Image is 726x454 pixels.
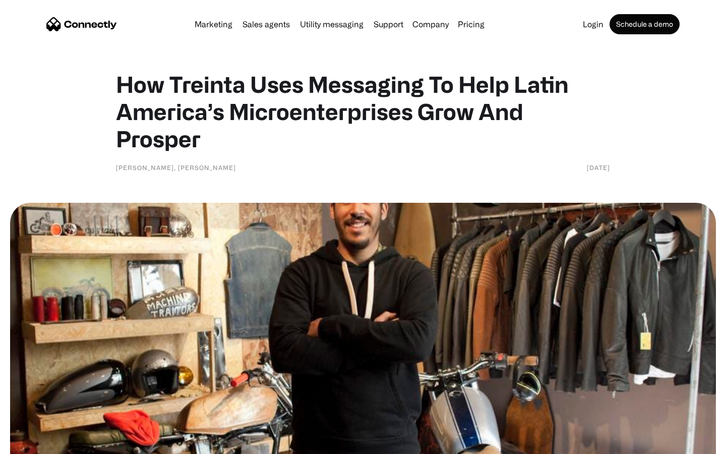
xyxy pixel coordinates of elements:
div: Company [412,17,449,31]
h1: How Treinta Uses Messaging To Help Latin America’s Microenterprises Grow And Prosper [116,71,610,152]
div: [PERSON_NAME], [PERSON_NAME] [116,162,236,173]
a: Login [579,20,608,28]
a: Support [370,20,407,28]
a: Pricing [454,20,489,28]
a: Schedule a demo [610,14,680,34]
a: Utility messaging [296,20,368,28]
ul: Language list [20,436,60,450]
div: [DATE] [587,162,610,173]
aside: Language selected: English [10,436,60,450]
a: Sales agents [238,20,294,28]
a: Marketing [191,20,236,28]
